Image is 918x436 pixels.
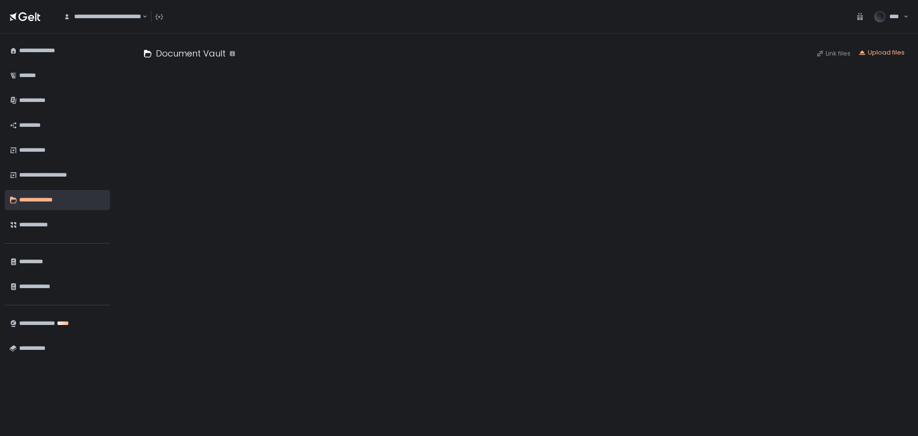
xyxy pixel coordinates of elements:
[858,48,905,57] button: Upload files
[156,47,226,60] h1: Document Vault
[141,12,142,22] input: Search for option
[57,7,147,27] div: Search for option
[816,49,851,58] button: Link files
